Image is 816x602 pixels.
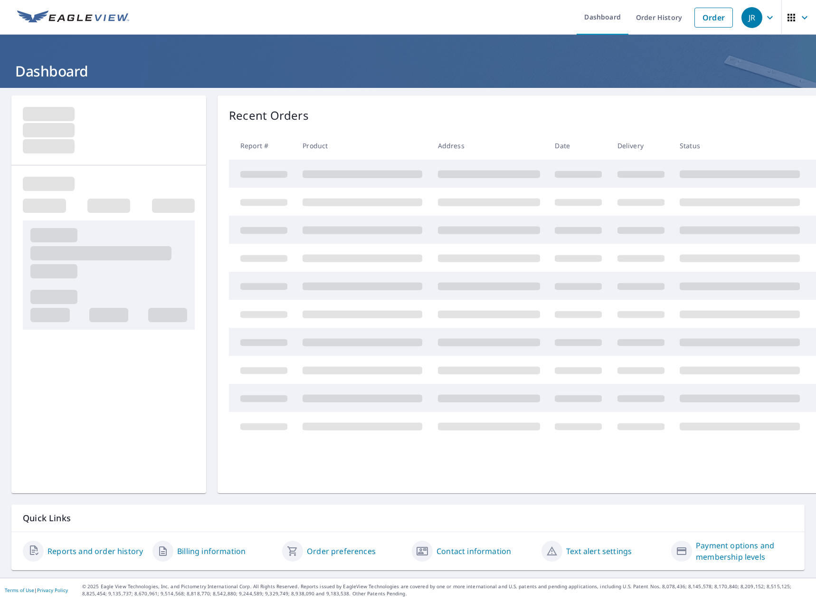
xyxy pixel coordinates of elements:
p: Quick Links [23,512,793,524]
a: Contact information [436,545,511,557]
th: Delivery [610,132,672,160]
th: Product [295,132,430,160]
a: Privacy Policy [37,587,68,593]
h1: Dashboard [11,61,805,81]
a: Text alert settings [566,545,632,557]
th: Status [672,132,807,160]
p: | [5,587,68,593]
div: JR [741,7,762,28]
p: Recent Orders [229,107,309,124]
th: Report # [229,132,295,160]
a: Payment options and membership levels [696,540,793,563]
th: Date [547,132,609,160]
p: © 2025 Eagle View Technologies, Inc. and Pictometry International Corp. All Rights Reserved. Repo... [82,583,811,597]
th: Address [430,132,548,160]
a: Reports and order history [47,545,143,557]
a: Terms of Use [5,587,34,593]
a: Order preferences [307,545,376,557]
a: Billing information [177,545,246,557]
a: Order [694,8,733,28]
img: EV Logo [17,10,129,25]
